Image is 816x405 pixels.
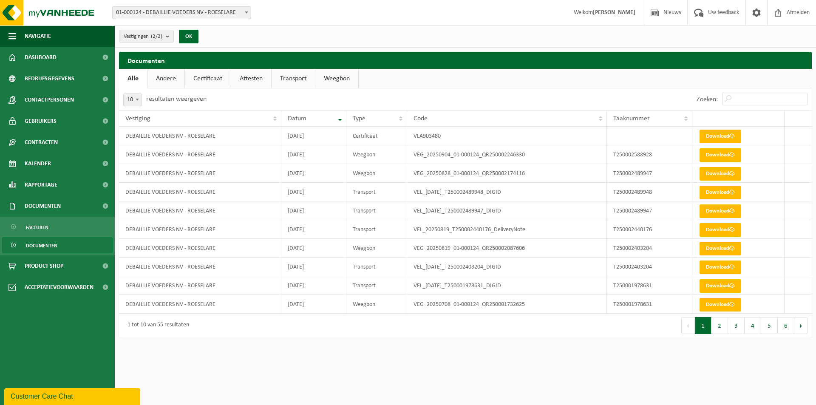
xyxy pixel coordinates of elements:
[119,69,147,88] a: Alle
[695,317,711,334] button: 1
[700,298,741,312] a: Download
[151,34,162,39] count: (2/2)
[407,145,607,164] td: VEG_20250904_01-000124_QR250002246330
[25,89,74,110] span: Contactpersonen
[288,115,306,122] span: Datum
[407,127,607,145] td: VLA903480
[728,317,745,334] button: 3
[607,220,692,239] td: T250002440176
[123,93,142,106] span: 10
[700,279,741,293] a: Download
[346,276,407,295] td: Transport
[112,6,251,19] span: 01-000124 - DEBAILLIE VOEDERS NV - ROESELARE
[315,69,358,88] a: Weegbon
[231,69,271,88] a: Attesten
[25,174,57,195] span: Rapportage
[407,164,607,183] td: VEG_20250828_01-000124_QR250002174116
[25,110,57,132] span: Gebruikers
[179,30,198,43] button: OK
[346,183,407,201] td: Transport
[407,258,607,276] td: VEL_[DATE]_T250002403204_DIGID
[147,69,184,88] a: Andere
[281,164,346,183] td: [DATE]
[346,145,407,164] td: Weegbon
[281,295,346,314] td: [DATE]
[700,167,741,181] a: Download
[346,220,407,239] td: Transport
[607,276,692,295] td: T250001978631
[346,201,407,220] td: Transport
[346,295,407,314] td: Weegbon
[607,201,692,220] td: T250002489947
[607,239,692,258] td: T250002403204
[119,52,812,68] h2: Documenten
[607,295,692,314] td: T250001978631
[745,317,761,334] button: 4
[25,153,51,174] span: Kalender
[346,164,407,183] td: Weegbon
[761,317,778,334] button: 5
[607,258,692,276] td: T250002403204
[25,277,93,298] span: Acceptatievoorwaarden
[281,201,346,220] td: [DATE]
[593,9,635,16] strong: [PERSON_NAME]
[119,276,281,295] td: DEBAILLIE VOEDERS NV - ROESELARE
[25,47,57,68] span: Dashboard
[414,115,428,122] span: Code
[25,195,61,217] span: Documenten
[124,94,142,106] span: 10
[346,127,407,145] td: Certificaat
[281,127,346,145] td: [DATE]
[25,132,58,153] span: Contracten
[119,145,281,164] td: DEBAILLIE VOEDERS NV - ROESELARE
[697,96,718,103] label: Zoeken:
[346,258,407,276] td: Transport
[407,220,607,239] td: VEL_20250819_T250002440176_DeliveryNote
[119,258,281,276] td: DEBAILLIE VOEDERS NV - ROESELARE
[119,220,281,239] td: DEBAILLIE VOEDERS NV - ROESELARE
[607,183,692,201] td: T250002489948
[281,183,346,201] td: [DATE]
[407,201,607,220] td: VEL_[DATE]_T250002489947_DIGID
[26,219,48,235] span: Facturen
[26,238,57,254] span: Documenten
[125,115,150,122] span: Vestiging
[778,317,794,334] button: 6
[123,318,189,333] div: 1 tot 10 van 55 resultaten
[146,96,207,102] label: resultaten weergeven
[700,148,741,162] a: Download
[700,186,741,199] a: Download
[113,7,251,19] span: 01-000124 - DEBAILLIE VOEDERS NV - ROESELARE
[281,239,346,258] td: [DATE]
[407,276,607,295] td: VEL_[DATE]_T250001978631_DIGID
[119,127,281,145] td: DEBAILLIE VOEDERS NV - ROESELARE
[607,164,692,183] td: T250002489947
[281,145,346,164] td: [DATE]
[681,317,695,334] button: Previous
[700,261,741,274] a: Download
[346,239,407,258] td: Weegbon
[281,258,346,276] td: [DATE]
[272,69,315,88] a: Transport
[119,201,281,220] td: DEBAILLIE VOEDERS NV - ROESELARE
[185,69,231,88] a: Certificaat
[407,295,607,314] td: VEG_20250708_01-000124_QR250001732625
[119,295,281,314] td: DEBAILLIE VOEDERS NV - ROESELARE
[281,276,346,295] td: [DATE]
[700,242,741,255] a: Download
[700,223,741,237] a: Download
[25,255,63,277] span: Product Shop
[281,220,346,239] td: [DATE]
[353,115,365,122] span: Type
[119,164,281,183] td: DEBAILLIE VOEDERS NV - ROESELARE
[124,30,162,43] span: Vestigingen
[700,130,741,143] a: Download
[25,68,74,89] span: Bedrijfsgegevens
[407,183,607,201] td: VEL_[DATE]_T250002489948_DIGID
[4,386,142,405] iframe: chat widget
[119,30,174,42] button: Vestigingen(2/2)
[25,25,51,47] span: Navigatie
[407,239,607,258] td: VEG_20250819_01-000124_QR250002087606
[119,239,281,258] td: DEBAILLIE VOEDERS NV - ROESELARE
